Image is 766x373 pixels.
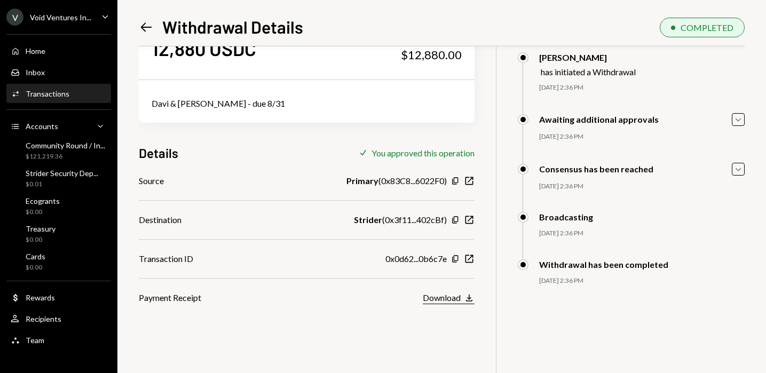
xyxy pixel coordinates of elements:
div: Davi & [PERSON_NAME] - due 8/31 [152,97,462,110]
div: Inbox [26,68,45,77]
a: Ecogrants$0.00 [6,193,111,219]
div: Accounts [26,122,58,131]
div: Download [423,292,461,303]
a: Recipients [6,309,111,328]
div: Void Ventures In... [30,13,91,22]
div: ( 0x3f11...402cBf ) [354,213,447,226]
a: Strider Security Dep...$0.01 [6,165,111,191]
div: Home [26,46,45,55]
div: $12,880.00 [401,47,462,62]
div: $0.01 [26,180,98,189]
div: 12,880 USDC [152,36,256,60]
div: Transaction ID [139,252,193,265]
a: Inbox [6,62,111,82]
div: 0x0d62...0b6c7e [385,252,447,265]
div: has initiated a Withdrawal [541,67,636,77]
div: [DATE] 2:36 PM [539,132,745,141]
div: Rewards [26,293,55,302]
a: Team [6,330,111,350]
b: Primary [346,174,378,187]
div: $0.00 [26,208,60,217]
div: Payment Receipt [139,291,201,304]
button: Download [423,292,475,304]
h3: Details [139,144,178,162]
div: Cards [26,252,45,261]
h1: Withdrawal Details [162,16,303,37]
div: Transactions [26,89,69,98]
div: Ecogrants [26,196,60,205]
div: $121,219.36 [26,152,105,161]
div: Awaiting additional approvals [539,114,659,124]
b: Strider [354,213,382,226]
a: Cards$0.00 [6,249,111,274]
div: Destination [139,213,181,226]
div: $0.00 [26,235,56,244]
div: [DATE] 2:36 PM [539,276,745,285]
a: Home [6,41,111,60]
a: Accounts [6,116,111,136]
div: [PERSON_NAME] [539,52,636,62]
div: Treasury [26,224,56,233]
a: Community Round / In...$121,219.36 [6,138,111,163]
a: Transactions [6,84,111,103]
div: $0.00 [26,263,45,272]
a: Rewards [6,288,111,307]
div: COMPLETED [681,22,733,33]
div: Withdrawal has been completed [539,259,668,269]
div: Consensus has been reached [539,164,653,174]
div: Team [26,336,44,345]
div: You approved this operation [372,148,475,158]
div: Strider Security Dep... [26,169,98,178]
div: [DATE] 2:36 PM [539,83,745,92]
div: [DATE] 2:36 PM [539,182,745,191]
div: V [6,9,23,26]
a: Treasury$0.00 [6,221,111,247]
div: ( 0x83C8...6022F0 ) [346,174,447,187]
div: Source [139,174,164,187]
div: [DATE] 2:36 PM [539,229,745,238]
div: Recipients [26,314,61,323]
div: Broadcasting [539,212,593,222]
div: Community Round / In... [26,141,105,150]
